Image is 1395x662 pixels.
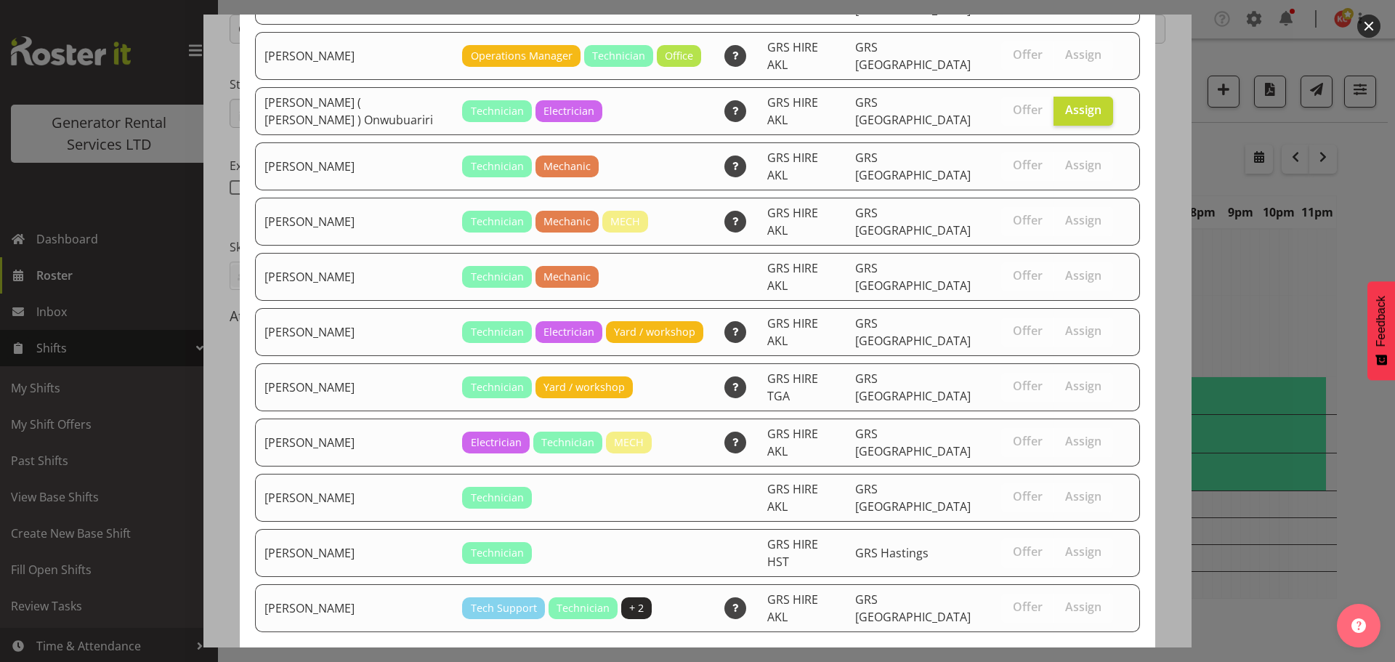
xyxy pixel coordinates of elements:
[1367,281,1395,380] button: Feedback - Show survey
[1065,213,1101,227] span: Assign
[543,103,594,119] span: Electrician
[614,324,695,340] span: Yard / workshop
[1065,544,1101,559] span: Assign
[767,150,818,183] span: GRS HIRE AKL
[610,214,640,230] span: MECH
[592,48,645,64] span: Technician
[255,363,453,411] td: [PERSON_NAME]
[855,592,971,625] span: GRS [GEOGRAPHIC_DATA]
[471,214,524,230] span: Technician
[1065,268,1101,283] span: Assign
[855,426,971,459] span: GRS [GEOGRAPHIC_DATA]
[557,600,610,616] span: Technician
[471,379,524,395] span: Technician
[1013,489,1043,504] span: Offer
[471,435,522,451] span: Electrician
[543,214,591,230] span: Mechanic
[255,308,453,356] td: [PERSON_NAME]
[767,371,818,404] span: GRS HIRE TGA
[1013,213,1043,227] span: Offer
[1013,47,1043,62] span: Offer
[471,158,524,174] span: Technician
[471,600,537,616] span: Tech Support
[665,48,693,64] span: Office
[1013,323,1043,338] span: Offer
[855,481,971,514] span: GRS [GEOGRAPHIC_DATA]
[471,545,524,561] span: Technician
[255,529,453,577] td: [PERSON_NAME]
[855,371,971,404] span: GRS [GEOGRAPHIC_DATA]
[1013,158,1043,172] span: Offer
[1065,102,1101,117] span: Assign
[1065,434,1101,448] span: Assign
[855,315,971,349] span: GRS [GEOGRAPHIC_DATA]
[255,584,453,632] td: [PERSON_NAME]
[471,490,524,506] span: Technician
[855,205,971,238] span: GRS [GEOGRAPHIC_DATA]
[543,324,594,340] span: Electrician
[1013,268,1043,283] span: Offer
[614,435,644,451] span: MECH
[255,253,453,301] td: [PERSON_NAME]
[255,419,453,467] td: [PERSON_NAME]
[1065,379,1101,393] span: Assign
[255,87,453,135] td: [PERSON_NAME] ( [PERSON_NAME] ) Onwubuariri
[767,94,818,128] span: GRS HIRE AKL
[1065,158,1101,172] span: Assign
[1065,600,1101,614] span: Assign
[767,592,818,625] span: GRS HIRE AKL
[543,379,625,395] span: Yard / workshop
[767,536,818,570] span: GRS HIRE HST
[629,600,644,616] span: + 2
[1375,296,1388,347] span: Feedback
[767,481,818,514] span: GRS HIRE AKL
[255,32,453,80] td: [PERSON_NAME]
[767,426,818,459] span: GRS HIRE AKL
[255,142,453,190] td: [PERSON_NAME]
[1351,618,1366,633] img: help-xxl-2.png
[855,94,971,128] span: GRS [GEOGRAPHIC_DATA]
[1065,323,1101,338] span: Assign
[1065,489,1101,504] span: Assign
[855,260,971,294] span: GRS [GEOGRAPHIC_DATA]
[1013,102,1043,117] span: Offer
[767,205,818,238] span: GRS HIRE AKL
[767,39,818,73] span: GRS HIRE AKL
[471,48,573,64] span: Operations Manager
[1065,47,1101,62] span: Assign
[541,435,594,451] span: Technician
[767,315,818,349] span: GRS HIRE AKL
[1013,544,1043,559] span: Offer
[543,158,591,174] span: Mechanic
[1013,379,1043,393] span: Offer
[471,103,524,119] span: Technician
[471,324,524,340] span: Technician
[855,545,929,561] span: GRS Hastings
[1013,600,1043,614] span: Offer
[543,269,591,285] span: Mechanic
[1013,434,1043,448] span: Offer
[471,269,524,285] span: Technician
[855,39,971,73] span: GRS [GEOGRAPHIC_DATA]
[255,198,453,246] td: [PERSON_NAME]
[855,150,971,183] span: GRS [GEOGRAPHIC_DATA]
[255,474,453,522] td: [PERSON_NAME]
[767,260,818,294] span: GRS HIRE AKL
